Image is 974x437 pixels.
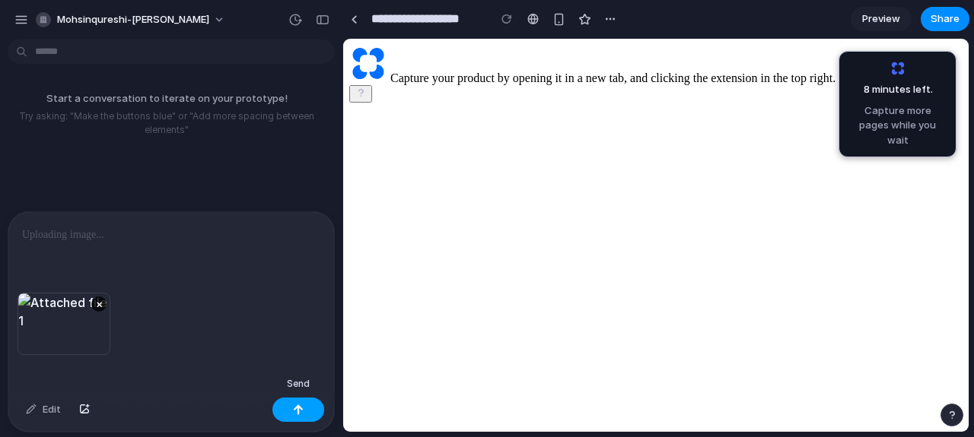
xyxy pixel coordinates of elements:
p: Start a conversation to iterate on your prototype! [6,91,327,106]
p: Try asking: "Make the buttons blue" or "Add more spacing between elements" [6,109,327,137]
button: Share [921,7,969,31]
button: mohsinqureshi-[PERSON_NAME] [30,8,233,32]
div: Send [281,374,316,394]
span: Capture more pages while you wait [848,103,947,148]
button: × [91,296,107,312]
span: mohsinqureshi-[PERSON_NAME] [57,12,209,27]
span: Share [931,11,960,27]
span: 8 minutes left . [852,82,933,97]
span: Preview [862,11,900,27]
span: Capture your product by opening it in a new tab, and clicking the extension in the top right. [47,33,492,46]
a: Preview [851,7,912,31]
